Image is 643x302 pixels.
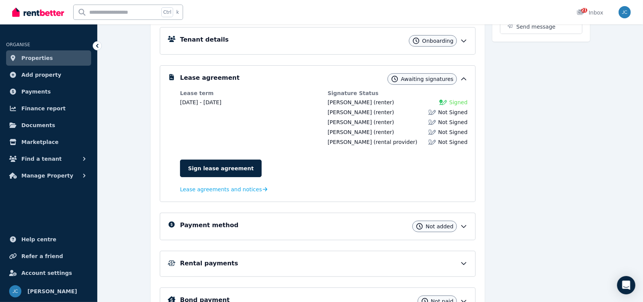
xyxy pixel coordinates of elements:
[21,121,55,130] span: Documents
[328,118,394,126] div: (renter)
[6,42,30,47] span: ORGANISE
[401,75,453,83] span: Awaiting signatures
[422,37,453,45] span: Onboarding
[21,87,51,96] span: Payments
[180,35,229,44] h5: Tenant details
[21,137,58,147] span: Marketplace
[180,186,267,193] a: Lease agreements and notices
[21,104,66,113] span: Finance report
[161,7,173,17] span: Ctrl
[328,109,372,115] span: [PERSON_NAME]
[438,108,468,116] span: Not Signed
[328,129,372,135] span: [PERSON_NAME]
[21,171,73,180] span: Manage Property
[449,99,468,106] span: Signed
[617,276,635,294] div: Open Intercom Messenger
[428,118,436,126] img: Lease not signed
[328,99,394,106] div: (renter)
[438,118,468,126] span: Not Signed
[426,223,453,230] span: Not added
[328,128,394,136] div: (renter)
[180,99,320,106] dd: [DATE] - [DATE]
[27,287,77,296] span: [PERSON_NAME]
[328,138,417,146] div: (rental provider)
[21,53,53,63] span: Properties
[6,67,91,82] a: Add property
[21,235,56,244] span: Help centre
[516,23,556,31] span: Send message
[328,89,468,97] dt: Signature Status
[12,6,64,18] img: RentBetter
[21,154,62,163] span: Find a tenant
[6,134,91,150] a: Marketplace
[438,128,468,136] span: Not Signed
[9,285,21,297] img: Jessica Crosthwaite
[180,259,238,268] h5: Rental payments
[428,138,436,146] img: Lease not signed
[6,50,91,66] a: Properties
[328,99,372,105] span: [PERSON_NAME]
[500,20,582,34] button: Send message
[180,221,238,230] h5: Payment method
[6,151,91,166] button: Find a tenant
[6,101,91,116] a: Finance report
[577,9,603,16] div: Inbox
[6,84,91,99] a: Payments
[428,128,436,136] img: Lease not signed
[6,265,91,281] a: Account settings
[428,108,436,116] img: Lease not signed
[328,108,394,116] div: (renter)
[168,260,175,266] img: Rental Payments
[439,99,447,106] img: Signed Lease
[438,138,468,146] span: Not Signed
[328,139,372,145] span: [PERSON_NAME]
[6,168,91,183] button: Manage Property
[176,9,179,15] span: k
[581,8,587,13] span: 21
[328,119,372,125] span: [PERSON_NAME]
[6,118,91,133] a: Documents
[6,249,91,264] a: Refer a friend
[21,252,63,261] span: Refer a friend
[619,6,631,18] img: Jessica Crosthwaite
[180,160,262,177] a: Sign lease agreement
[180,73,240,82] h5: Lease agreement
[180,186,262,193] span: Lease agreements and notices
[6,232,91,247] a: Help centre
[21,70,61,79] span: Add property
[180,89,320,97] dt: Lease term
[21,268,72,278] span: Account settings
